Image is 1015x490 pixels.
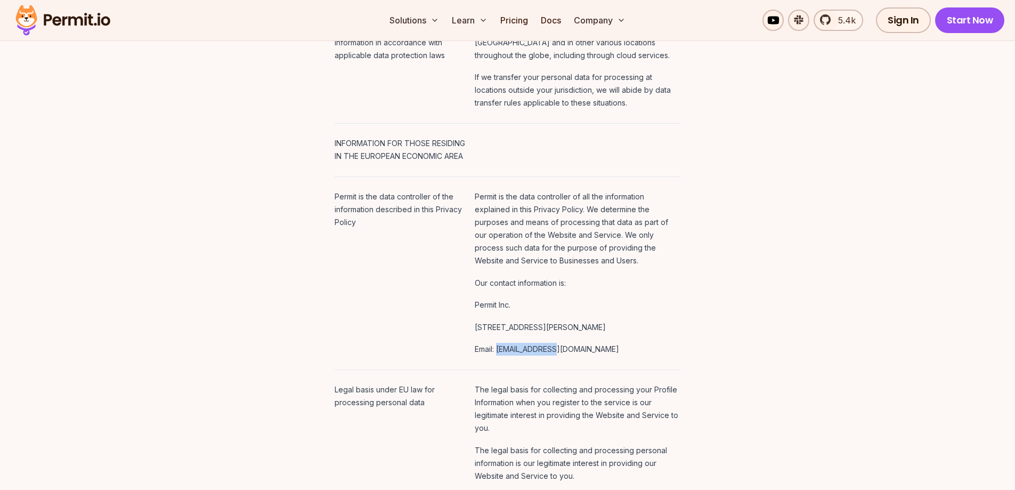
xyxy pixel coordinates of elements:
p: [STREET_ADDRESS][PERSON_NAME] [475,321,680,334]
a: Start Now [935,7,1005,33]
p: Permit Inc. [475,299,680,311]
p: Email: [EMAIL_ADDRESS][DOMAIN_NAME] [475,343,680,356]
p: The legal basis for collecting and processing your Profile Information when you register to the s... [475,383,680,435]
p: We may store and process the personal information in the [GEOGRAPHIC_DATA] and in other various l... [475,23,680,62]
a: 5.4k [814,10,863,31]
img: Permit logo [11,2,115,38]
button: Solutions [385,10,443,31]
p: Permit is the data controller of all the information explained in this Privacy Policy. We determi... [475,190,680,267]
a: Pricing [496,10,532,31]
a: Sign In [876,7,931,33]
p: Permit is the data controller of the information described in this Privacy Policy [335,190,467,229]
p: If we transfer your personal data for processing at locations outside your jurisdiction, we will ... [475,71,680,109]
p: The legal basis for collecting and processing personal information is our legitimate interest in ... [475,444,680,483]
a: Docs [537,10,565,31]
button: Learn [448,10,492,31]
p: We may internationally transfer information in accordance with applicable data protection laws [335,23,467,62]
p: Our contact information is: [475,277,680,290]
button: Company [570,10,630,31]
p: Legal basis under EU law for processing personal data [335,383,467,409]
span: 5.4k [832,14,856,27]
p: INFORMATION FOR THOSE RESIDING IN THE EUROPEAN ECONOMIC AREA [335,137,471,163]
